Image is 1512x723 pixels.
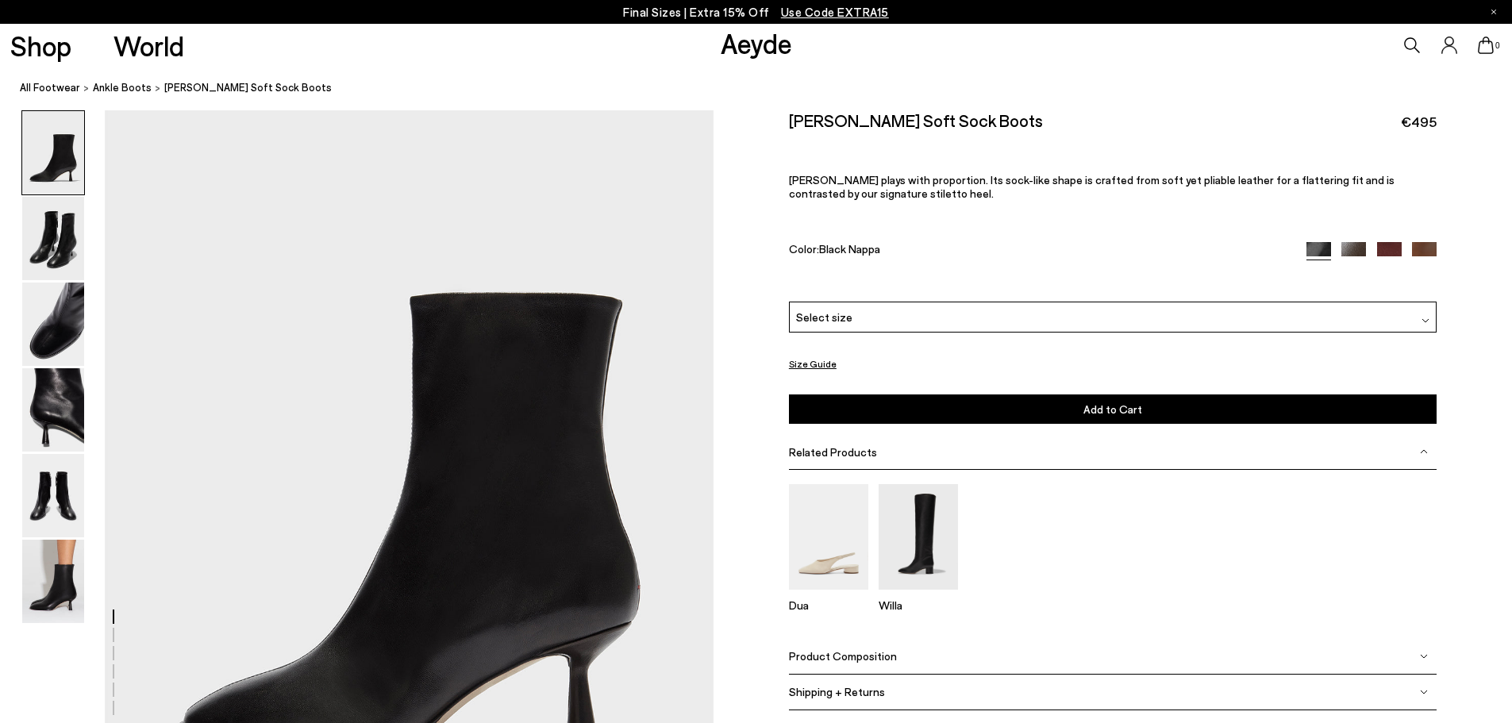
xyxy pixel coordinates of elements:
span: Add to Cart [1083,402,1142,416]
h2: [PERSON_NAME] Soft Sock Boots [789,110,1043,130]
span: Ankle Boots [93,81,152,94]
span: Shipping + Returns [789,686,885,699]
a: Aeyde [721,26,792,60]
img: Willa Leather Over-Knee Boots [879,484,958,590]
img: svg%3E [1422,317,1429,325]
a: Ankle Boots [93,79,152,96]
button: Add to Cart [789,394,1437,424]
span: Select size [796,310,852,326]
p: [PERSON_NAME] plays with proportion. Its sock-like shape is crafted from soft yet pliable leather... [789,174,1437,201]
span: €495 [1401,112,1437,132]
a: World [113,32,184,60]
a: Willa Leather Over-Knee Boots Willa [879,579,958,612]
a: All Footwear [20,79,80,96]
img: Dorothy Soft Sock Boots - Image 2 [22,197,84,280]
p: Willa [879,598,958,612]
div: Color: [789,242,1286,260]
a: 0 [1478,37,1494,54]
img: Dorothy Soft Sock Boots - Image 5 [22,454,84,537]
a: Dua Slingback Flats Dua [789,579,868,612]
span: [PERSON_NAME] Soft Sock Boots [164,79,332,96]
span: Product Composition [789,650,897,663]
span: Black Nappa [819,242,880,256]
img: Dorothy Soft Sock Boots - Image 3 [22,283,84,366]
p: Final Sizes | Extra 15% Off [623,2,889,22]
img: Dorothy Soft Sock Boots - Image 1 [22,111,84,194]
span: Related Products [789,445,877,459]
nav: breadcrumb [20,67,1512,110]
img: Dorothy Soft Sock Boots - Image 6 [22,540,84,623]
a: Shop [10,32,71,60]
img: svg%3E [1420,652,1428,660]
p: Dua [789,598,868,612]
span: Navigate to /collections/ss25-final-sizes [781,5,889,19]
img: svg%3E [1420,688,1428,696]
span: 0 [1494,41,1502,50]
img: Dua Slingback Flats [789,484,868,590]
button: Size Guide [789,354,837,374]
img: svg%3E [1420,448,1428,456]
img: Dorothy Soft Sock Boots - Image 4 [22,368,84,452]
